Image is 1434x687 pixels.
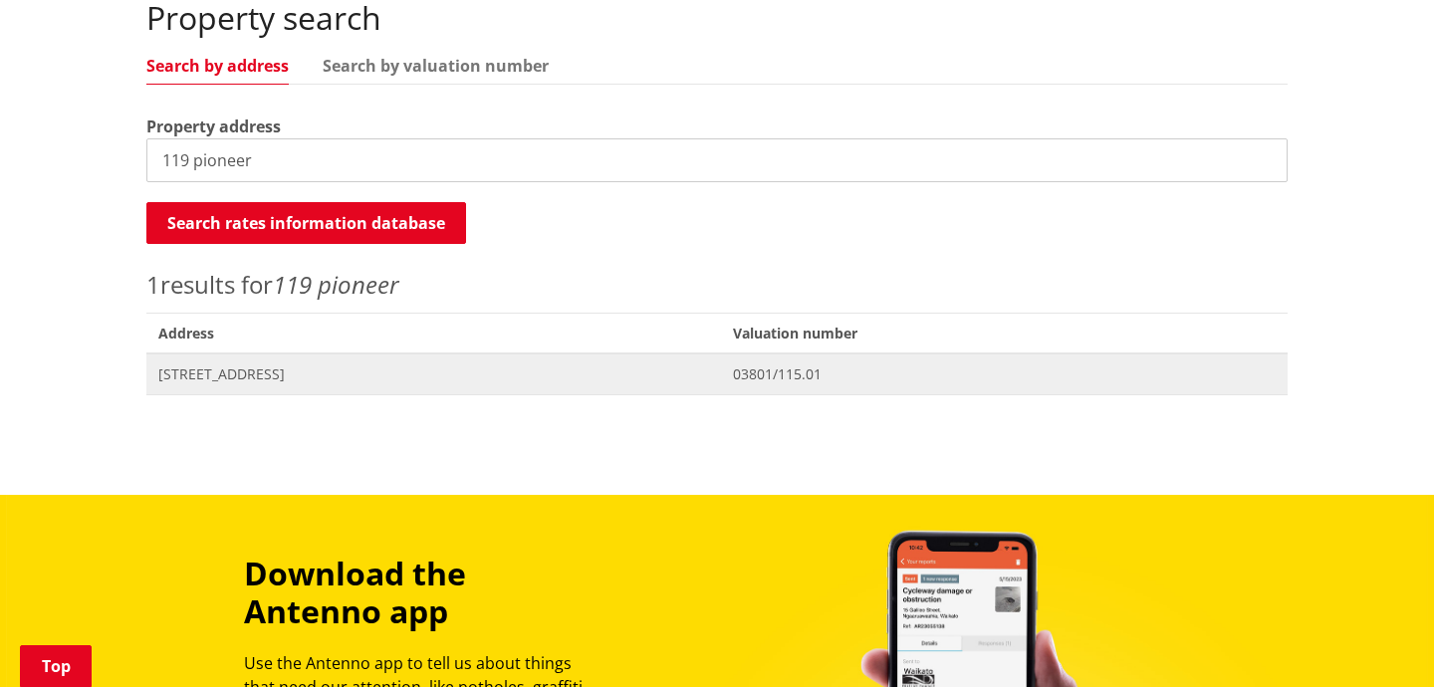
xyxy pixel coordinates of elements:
[146,267,1288,303] p: results for
[146,268,160,301] span: 1
[146,138,1288,182] input: e.g. Duke Street NGARUAWAHIA
[721,313,1288,353] span: Valuation number
[273,268,398,301] em: 119 pioneer
[733,364,1276,384] span: 03801/115.01
[146,313,721,353] span: Address
[146,58,289,74] a: Search by address
[1342,603,1414,675] iframe: Messenger Launcher
[244,555,604,631] h3: Download the Antenno app
[158,364,709,384] span: [STREET_ADDRESS]
[146,353,1288,394] a: [STREET_ADDRESS] 03801/115.01
[20,645,92,687] a: Top
[146,202,466,244] button: Search rates information database
[146,114,281,138] label: Property address
[323,58,549,74] a: Search by valuation number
